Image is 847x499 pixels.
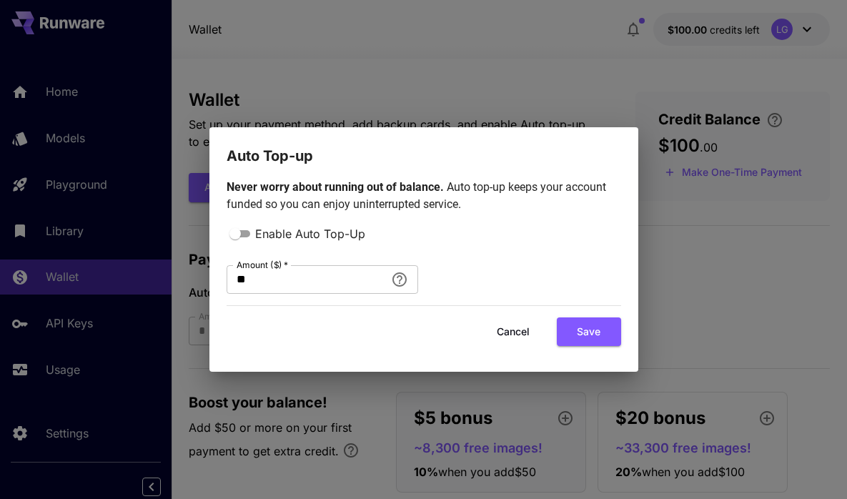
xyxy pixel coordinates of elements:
[557,317,621,347] button: Save
[209,127,638,167] h2: Auto Top-up
[255,225,365,242] span: Enable Auto Top-Up
[237,259,288,271] label: Amount ($)
[227,180,447,194] span: Never worry about running out of balance.
[227,179,621,213] p: Auto top-up keeps your account funded so you can enjoy uninterrupted service.
[481,317,545,347] button: Cancel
